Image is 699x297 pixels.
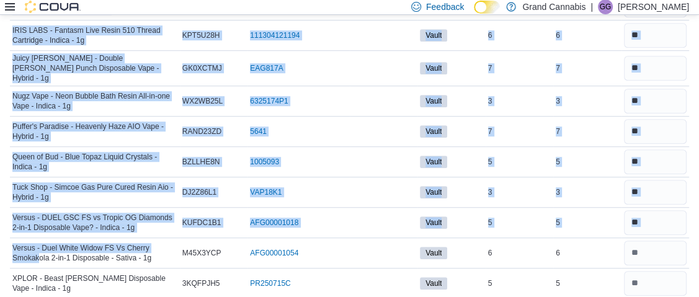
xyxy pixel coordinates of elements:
[553,94,621,109] div: 3
[486,215,554,230] div: 5
[182,63,222,73] span: GK0XCTMJ
[250,157,279,167] a: 1005093
[12,243,177,263] span: Versus - Duel White Widow FS Vs Cherry Smokakola 2-in-1 Disposable - Sativa - 1g
[420,247,447,259] span: Vault
[425,217,442,228] span: Vault
[420,156,447,168] span: Vault
[12,91,177,111] span: Nugz Vape - Neon Bubble Bath Resin All-in-one Vape - Indica - 1g
[250,278,290,288] a: PR250715C
[182,218,221,228] span: KUFDC1B1
[420,216,447,229] span: Vault
[12,25,177,45] span: IRIS LABS - Fantasm Live Resin 510 Thread Cartridge - Indica - 1g
[486,246,554,260] div: 6
[553,246,621,260] div: 6
[553,215,621,230] div: 5
[420,125,447,138] span: Vault
[12,152,177,172] span: Queen of Bud - Blue Topaz Liquid Crystals - Indica - 1g
[182,248,221,258] span: M45X3YCP
[250,187,282,197] a: VAP18K1
[182,126,221,136] span: RAND23ZD
[425,278,442,289] span: Vault
[425,126,442,137] span: Vault
[250,126,267,136] a: 5641
[420,186,447,198] span: Vault
[486,94,554,109] div: 3
[553,154,621,169] div: 5
[486,28,554,43] div: 6
[425,247,442,259] span: Vault
[250,30,300,40] a: 111304121194
[425,187,442,198] span: Vault
[486,276,554,291] div: 5
[486,61,554,76] div: 7
[182,187,216,197] span: DJ2Z86L1
[425,156,442,167] span: Vault
[12,182,177,202] span: Tuck Shop - Simcoe Gas Pure Cured Resin Aio - Hybrid - 1g
[12,53,177,83] span: Juicy [PERSON_NAME] - Double [PERSON_NAME] Punch Disposable Vape - Hybrid - 1g
[250,96,288,106] a: 6325174P1
[12,122,177,141] span: Puffer's Paradise - Heavenly Haze AIO Vape - Hybrid - 1g
[250,248,298,258] a: AFG00001054
[486,124,554,139] div: 7
[425,95,442,107] span: Vault
[182,157,220,167] span: BZLLHE8N
[182,278,220,288] span: 3KQFPJH5
[420,95,447,107] span: Vault
[474,1,500,14] input: Dark Mode
[486,154,554,169] div: 5
[553,28,621,43] div: 6
[553,124,621,139] div: 7
[553,276,621,291] div: 5
[425,63,442,74] span: Vault
[486,185,554,200] div: 3
[12,213,177,233] span: Versus - DUEL GSC FS vs Tropic OG Diamonds 2-in-1 Disposable Vape? - Indica - 1g
[425,30,442,41] span: Vault
[25,1,81,13] img: Cova
[420,62,447,74] span: Vault
[553,61,621,76] div: 7
[420,29,447,42] span: Vault
[12,273,177,293] span: XPLOR - Beast [PERSON_NAME] Disposable Vape - Indica - 1g
[250,218,298,228] a: AFG00001018
[553,185,621,200] div: 3
[182,96,223,106] span: WX2WB25L
[426,1,464,13] span: Feedback
[420,277,447,290] span: Vault
[250,63,283,73] a: EAG817A
[182,30,220,40] span: KPT5U28H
